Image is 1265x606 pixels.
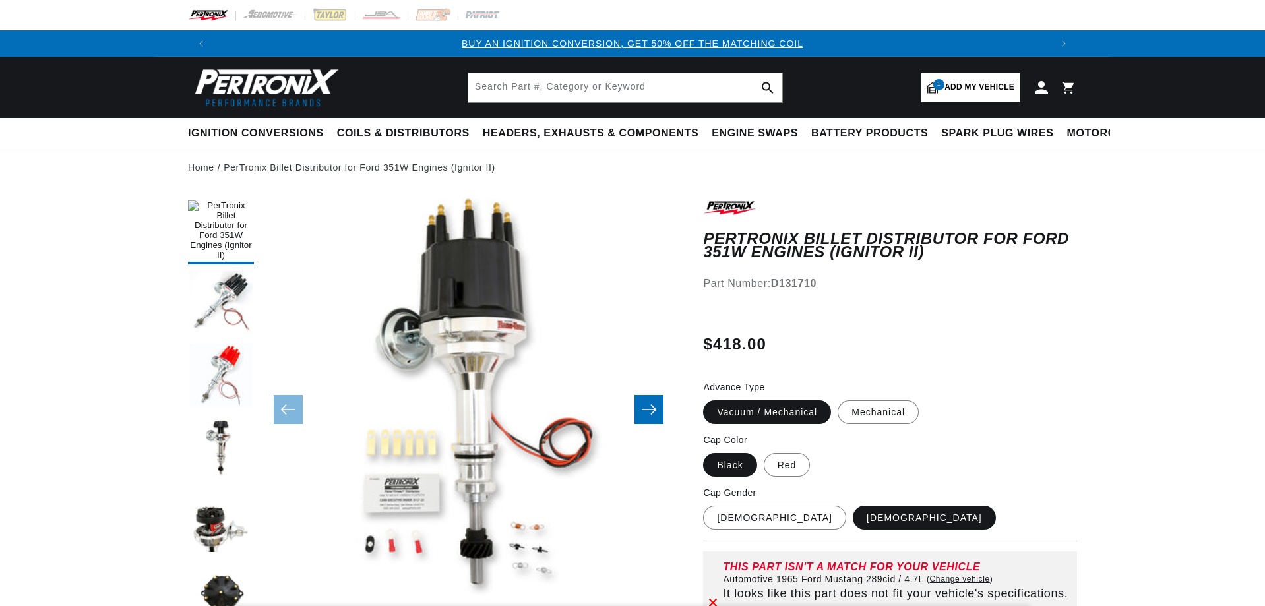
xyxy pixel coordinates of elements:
summary: Battery Products [805,118,935,149]
a: BUY AN IGNITION CONVERSION, GET 50% OFF THE MATCHING COIL [462,38,803,49]
img: Pertronix [188,65,340,110]
summary: Coils & Distributors [330,118,476,149]
button: Translation missing: en.sections.announcements.next_announcement [1051,30,1077,57]
a: 1Add my vehicle [921,73,1020,102]
button: Load image 1 in gallery view [188,198,254,264]
summary: Ignition Conversions [188,118,330,149]
label: Mechanical [838,400,919,424]
label: Black [703,453,756,477]
button: Load image 2 in gallery view [188,271,254,337]
summary: Engine Swaps [705,118,805,149]
legend: Advance Type [703,380,766,394]
span: Spark Plug Wires [941,127,1053,140]
label: Vacuum / Mechanical [703,400,831,424]
label: [DEMOGRAPHIC_DATA] [703,506,846,530]
legend: Cap Gender [703,486,757,500]
button: Load image 3 in gallery view [188,344,254,409]
slideshow-component: Translation missing: en.sections.announcements.announcement_bar [155,30,1110,57]
button: search button [753,73,782,102]
strong: D131710 [771,278,817,289]
button: Load image 5 in gallery view [188,489,254,555]
button: Slide right [634,395,663,424]
legend: Cap Color [703,433,749,447]
a: Home [188,160,214,175]
span: Coils & Distributors [337,127,470,140]
span: Motorcycle [1067,127,1146,140]
input: Search Part #, Category or Keyword [468,73,782,102]
span: $418.00 [703,332,766,356]
span: Add my vehicle [944,81,1014,94]
button: Translation missing: en.sections.announcements.previous_announcement [188,30,214,57]
div: Part Number: [703,275,1077,292]
a: PerTronix Billet Distributor for Ford 351W Engines (Ignitor II) [224,160,495,175]
nav: breadcrumbs [188,160,1077,175]
summary: Headers, Exhausts & Components [476,118,705,149]
label: Red [764,453,811,477]
summary: Motorcycle [1061,118,1152,149]
span: Headers, Exhausts & Components [483,127,698,140]
button: Load image 4 in gallery view [188,416,254,482]
a: Change vehicle [927,574,993,584]
div: 1 of 3 [214,36,1051,51]
h1: PerTronix Billet Distributor for Ford 351W Engines (Ignitor II) [703,232,1077,259]
span: Battery Products [811,127,928,140]
span: Engine Swaps [712,127,798,140]
span: Ignition Conversions [188,127,324,140]
button: Slide left [274,395,303,424]
span: Automotive 1965 Ford Mustang 289cid / 4.7L [723,574,924,584]
span: 1 [933,79,944,90]
div: Announcement [214,36,1051,51]
summary: Spark Plug Wires [935,118,1060,149]
div: This part isn't a match for your vehicle [723,562,1072,572]
label: [DEMOGRAPHIC_DATA] [853,506,996,530]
